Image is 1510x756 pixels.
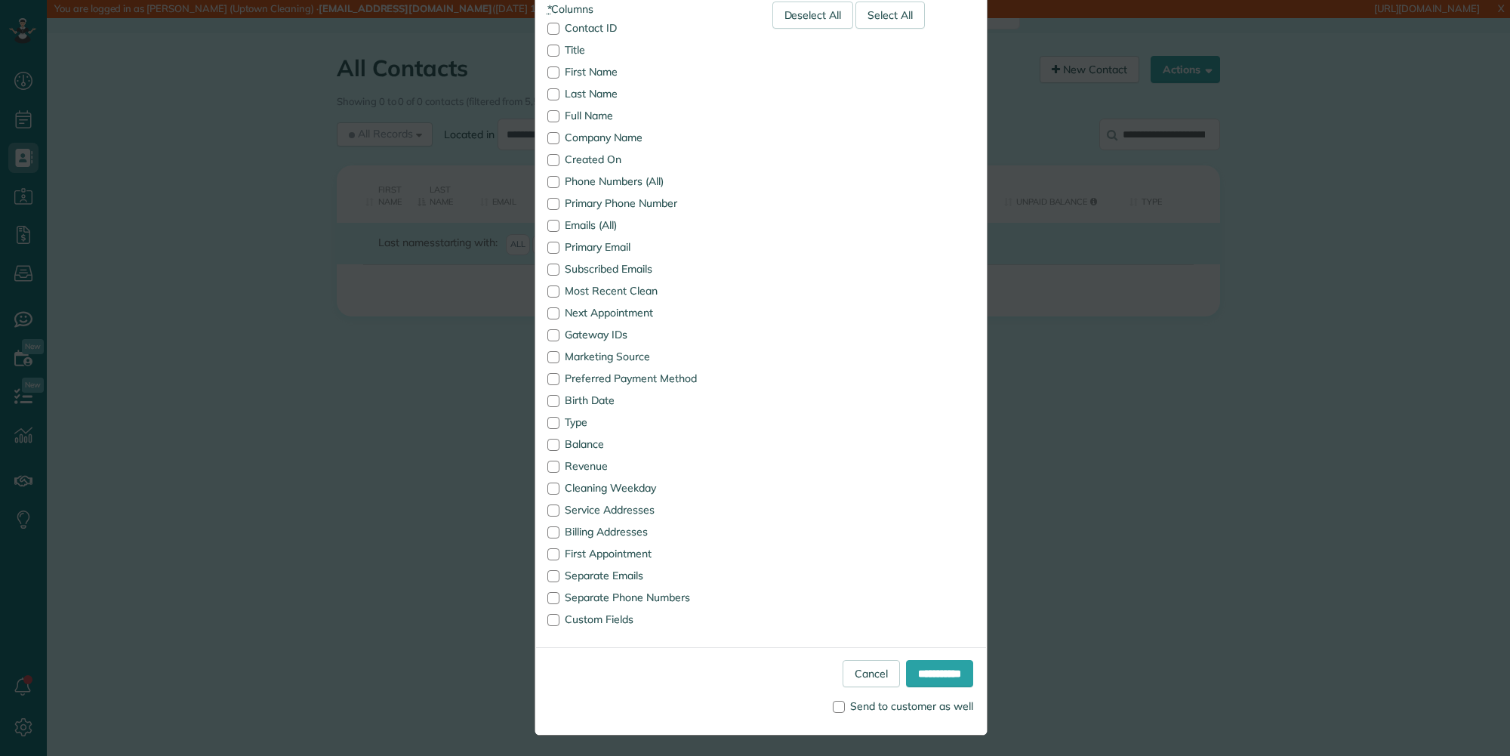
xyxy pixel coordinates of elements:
label: Revenue [547,461,750,471]
label: Last Name [547,88,750,99]
label: Balance [547,439,750,449]
label: Created On [547,154,750,165]
label: Columns [547,2,750,17]
label: Company Name [547,132,750,143]
label: Type [547,417,750,427]
label: Custom Fields [547,614,750,625]
label: Birth Date [547,395,750,406]
label: Most Recent Clean [547,285,750,296]
label: Contact ID [547,23,750,33]
label: Billing Addresses [547,526,750,537]
label: First Appointment [547,548,750,559]
label: Phone Numbers (All) [547,176,750,187]
label: Gateway IDs [547,329,750,340]
div: Select All [855,2,925,29]
label: Preferred Payment Method [547,373,750,384]
label: Title [547,45,750,55]
label: Full Name [547,110,750,121]
div: Deselect All [772,2,854,29]
label: First Name [547,66,750,77]
label: Primary Phone Number [547,198,750,208]
label: Subscribed Emails [547,264,750,274]
label: Separate Emails [547,570,750,581]
label: Marketing Source [547,351,750,362]
label: Next Appointment [547,307,750,318]
a: Cancel [843,660,900,687]
label: Emails (All) [547,220,750,230]
label: Primary Email [547,242,750,252]
label: Separate Phone Numbers [547,592,750,603]
label: Cleaning Weekday [547,483,750,493]
label: Service Addresses [547,505,750,515]
span: Send to customer as well [850,699,973,713]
